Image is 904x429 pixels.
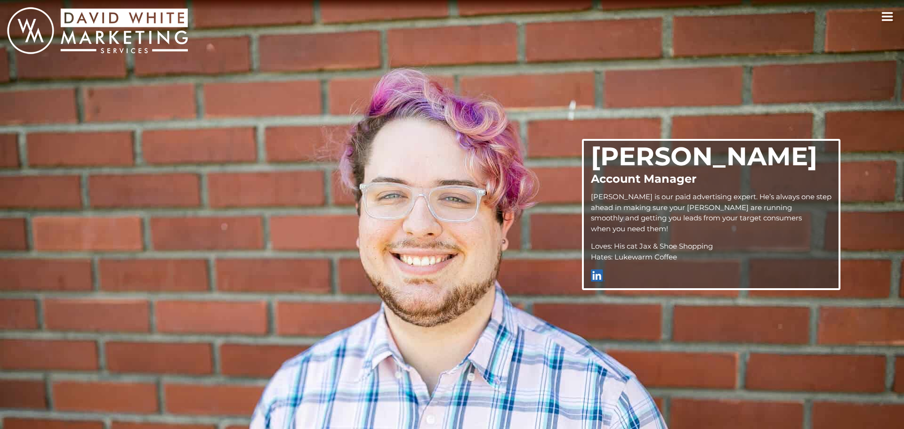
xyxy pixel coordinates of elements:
img: White Marketing - get found, lead digital [7,7,188,54]
h3: Account Manager [591,173,831,185]
h2: [PERSON_NAME] [591,144,831,169]
span: Hates: Lukewarm Coffee [591,252,677,261]
img: linkedin.png [591,269,605,282]
span: [PERSON_NAME] is our paid advertising expert. He’s always one step [591,192,831,201]
a: White Marketing home link [7,7,188,57]
span: ahead in making sure your [PERSON_NAME] are running smoothly and getting you leads from your targ... [591,203,802,233]
span: Loves: His cat Jax & Shoe Shopping [591,242,713,251]
button: toggle navigation [878,7,897,26]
